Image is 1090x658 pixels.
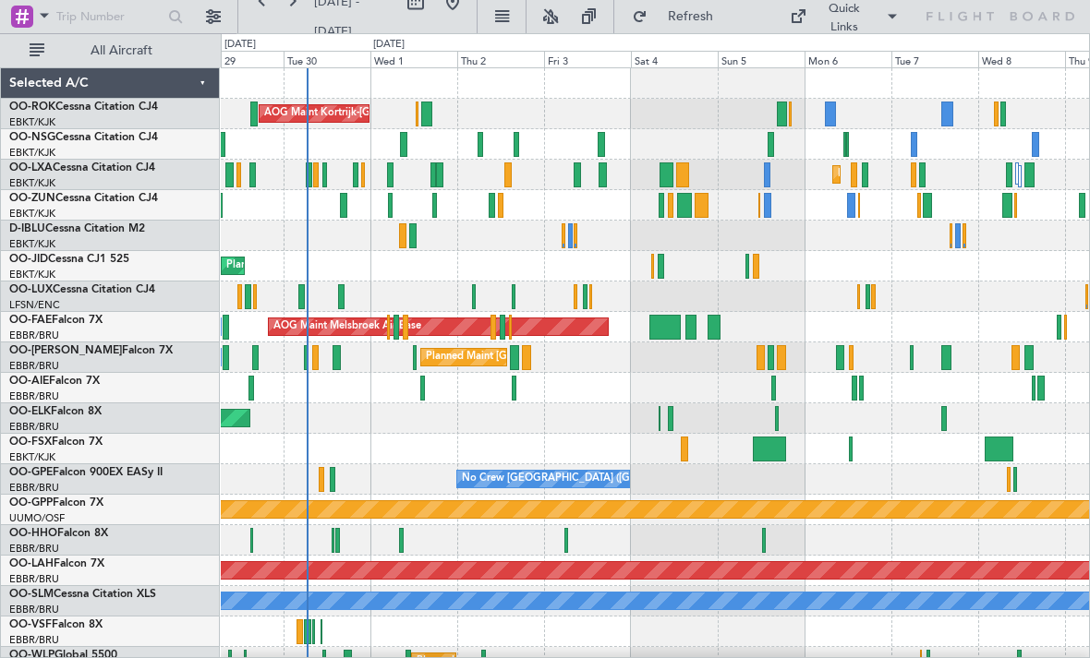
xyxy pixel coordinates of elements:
a: EBKT/KJK [9,237,55,251]
a: OO-VSFFalcon 8X [9,619,103,630]
span: OO-LXA [9,162,53,173]
div: [DATE] [373,37,405,53]
span: OO-NSG [9,132,55,143]
span: All Aircraft [48,44,195,57]
a: OO-ELKFalcon 8X [9,406,102,417]
a: EBBR/BRU [9,389,59,403]
a: EBBR/BRU [9,572,59,586]
a: OO-GPEFalcon 900EX EASy II [9,467,163,478]
a: EBKT/KJK [9,268,55,281]
a: OO-[PERSON_NAME]Falcon 7X [9,345,173,356]
div: [DATE] [224,37,256,53]
a: OO-HHOFalcon 8X [9,528,108,539]
span: D-IBLU [9,223,45,234]
a: EBBR/BRU [9,420,59,434]
a: EBKT/KJK [9,450,55,464]
a: OO-GPPFalcon 7X [9,497,103,508]
a: OO-AIEFalcon 7X [9,376,100,387]
a: EBKT/KJK [9,146,55,160]
a: OO-FAEFalcon 7X [9,315,103,326]
a: OO-FSXFalcon 7X [9,437,103,448]
span: OO-VSF [9,619,52,630]
span: Refresh [651,10,729,23]
span: OO-ROK [9,102,55,113]
a: OO-LUXCessna Citation CJ4 [9,284,155,295]
div: Tue 30 [284,51,370,67]
a: OO-LXACessna Citation CJ4 [9,162,155,173]
span: OO-ZUN [9,193,55,204]
span: OO-LAH [9,558,54,569]
a: UUMO/OSF [9,511,65,525]
a: EBKT/KJK [9,207,55,221]
div: Mon 6 [805,51,891,67]
div: Wed 1 [370,51,457,67]
span: OO-GPE [9,467,53,478]
a: OO-ROKCessna Citation CJ4 [9,102,158,113]
span: OO-FAE [9,315,52,326]
a: EBBR/BRU [9,329,59,342]
div: AOG Maint Kortrijk-[GEOGRAPHIC_DATA] [264,100,466,127]
a: EBBR/BRU [9,359,59,373]
a: OO-JIDCessna CJ1 525 [9,254,129,265]
a: EBBR/BRU [9,633,59,647]
a: EBBR/BRU [9,603,59,616]
button: Refresh [624,2,734,31]
span: OO-FSX [9,437,52,448]
div: Sat 4 [631,51,718,67]
a: EBBR/BRU [9,481,59,495]
span: OO-GPP [9,497,53,508]
div: Planned Maint [GEOGRAPHIC_DATA] ([GEOGRAPHIC_DATA] National) [426,343,760,371]
div: AOG Maint Melsbroek Air Base [273,313,421,341]
div: Planned Maint Kortrijk-[GEOGRAPHIC_DATA] [226,252,442,280]
span: OO-[PERSON_NAME] [9,345,122,356]
a: EBKT/KJK [9,176,55,190]
div: No Crew [GEOGRAPHIC_DATA] ([GEOGRAPHIC_DATA] National) [462,465,771,493]
div: Thu 2 [457,51,544,67]
a: EBBR/BRU [9,542,59,556]
a: OO-LAHFalcon 7X [9,558,104,569]
span: OO-SLM [9,589,54,600]
span: OO-AIE [9,376,49,387]
div: Fri 3 [544,51,631,67]
a: OO-SLMCessna Citation XLS [9,589,156,600]
input: Trip Number [56,3,163,30]
div: Mon 29 [197,51,284,67]
span: OO-HHO [9,528,57,539]
div: Wed 8 [978,51,1065,67]
button: Quick Links [781,2,908,31]
div: Sun 5 [718,51,805,67]
button: All Aircraft [20,36,200,66]
div: Tue 7 [891,51,978,67]
span: OO-JID [9,254,48,265]
span: OO-LUX [9,284,53,295]
a: OO-NSGCessna Citation CJ4 [9,132,158,143]
a: EBKT/KJK [9,115,55,129]
span: OO-ELK [9,406,51,417]
div: Planned Maint Kortrijk-[GEOGRAPHIC_DATA] [838,161,1053,188]
a: D-IBLUCessna Citation M2 [9,223,145,234]
a: LFSN/ENC [9,298,60,312]
a: OO-ZUNCessna Citation CJ4 [9,193,158,204]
